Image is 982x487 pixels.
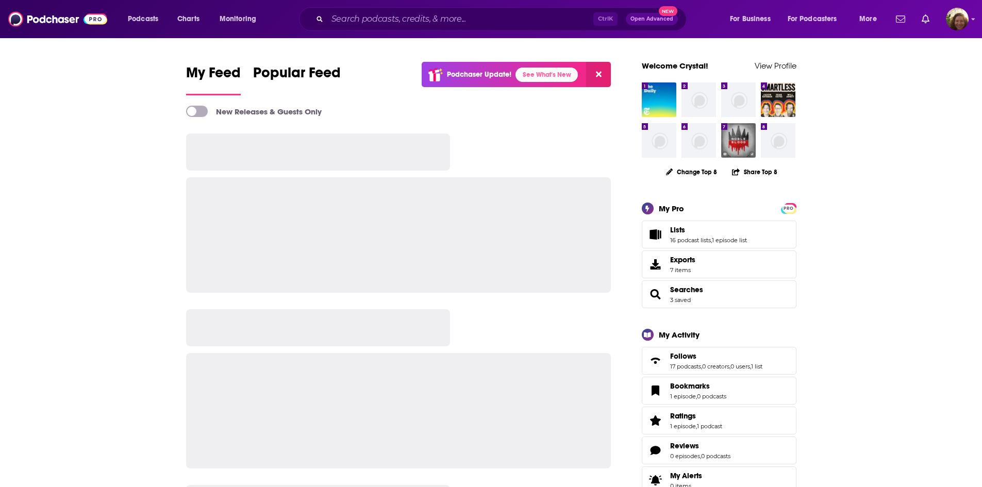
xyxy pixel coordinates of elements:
[729,363,730,370] span: ,
[670,255,695,264] span: Exports
[309,7,696,31] div: Search podcasts, credits, & more...
[447,70,511,79] p: Podchaser Update!
[327,11,593,27] input: Search podcasts, credits, & more...
[761,82,795,117] img: SmartLess
[670,471,702,480] span: My Alerts
[642,407,796,434] span: Ratings
[670,296,691,304] a: 3 saved
[701,363,702,370] span: ,
[670,351,762,361] a: Follows
[701,452,730,460] a: 0 podcasts
[731,162,778,182] button: Share Top 8
[946,8,969,30] img: User Profile
[642,123,676,158] img: missing-image.png
[750,363,751,370] span: ,
[946,8,969,30] span: Logged in as cborde
[186,64,241,95] a: My Feed
[670,266,695,274] span: 7 items
[670,285,703,294] a: Searches
[220,12,256,26] span: Monitoring
[186,106,322,117] a: New Releases & Guests Only
[645,257,666,272] span: Exports
[696,423,697,430] span: ,
[670,381,726,391] a: Bookmarks
[171,11,206,27] a: Charts
[8,9,107,29] img: Podchaser - Follow, Share and Rate Podcasts
[918,10,934,28] a: Show notifications dropdown
[670,441,730,450] a: Reviews
[730,363,750,370] a: 0 users
[660,165,724,178] button: Change Top 8
[681,82,716,117] img: missing-image.png
[670,237,711,244] a: 16 podcast lists
[645,287,666,301] a: Searches
[697,423,722,430] a: 1 podcast
[659,330,700,340] div: My Activity
[700,452,701,460] span: ,
[642,82,676,117] img: The Daily
[642,347,796,375] span: Follows
[642,377,796,405] span: Bookmarks
[670,452,700,460] a: 0 episodes
[253,64,341,88] span: Popular Feed
[670,225,747,234] a: Lists
[712,237,747,244] a: 1 episode list
[642,436,796,464] span: Reviews
[697,393,726,400] a: 0 podcasts
[670,351,696,361] span: Follows
[177,12,199,26] span: Charts
[593,12,618,26] span: Ctrl K
[711,237,712,244] span: ,
[630,16,673,22] span: Open Advanced
[253,64,341,95] a: Popular Feed
[761,123,795,158] img: missing-image.png
[659,6,677,16] span: New
[659,204,684,213] div: My Pro
[212,11,270,27] button: open menu
[645,383,666,398] a: Bookmarks
[702,363,729,370] a: 0 creators
[626,13,678,25] button: Open AdvancedNew
[645,413,666,428] a: Ratings
[751,363,762,370] a: 1 list
[645,354,666,368] a: Follows
[781,11,852,27] button: open menu
[723,11,784,27] button: open menu
[783,204,795,211] a: PRO
[128,12,158,26] span: Podcasts
[186,64,241,88] span: My Feed
[670,441,699,450] span: Reviews
[670,381,710,391] span: Bookmarks
[892,10,909,28] a: Show notifications dropdown
[670,411,722,421] a: Ratings
[859,12,877,26] span: More
[121,11,172,27] button: open menu
[670,411,696,421] span: Ratings
[730,12,771,26] span: For Business
[642,250,796,278] a: Exports
[642,280,796,308] span: Searches
[642,221,796,248] span: Lists
[721,82,756,117] img: missing-image.png
[783,205,795,212] span: PRO
[721,123,756,158] img: Noble Blood
[852,11,890,27] button: open menu
[645,443,666,458] a: Reviews
[946,8,969,30] button: Show profile menu
[645,227,666,242] a: Lists
[696,393,697,400] span: ,
[670,393,696,400] a: 1 episode
[681,123,716,158] img: missing-image.png
[670,363,701,370] a: 17 podcasts
[642,61,708,71] a: Welcome Crystal!
[515,68,578,82] a: See What's New
[670,423,696,430] a: 1 episode
[788,12,837,26] span: For Podcasters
